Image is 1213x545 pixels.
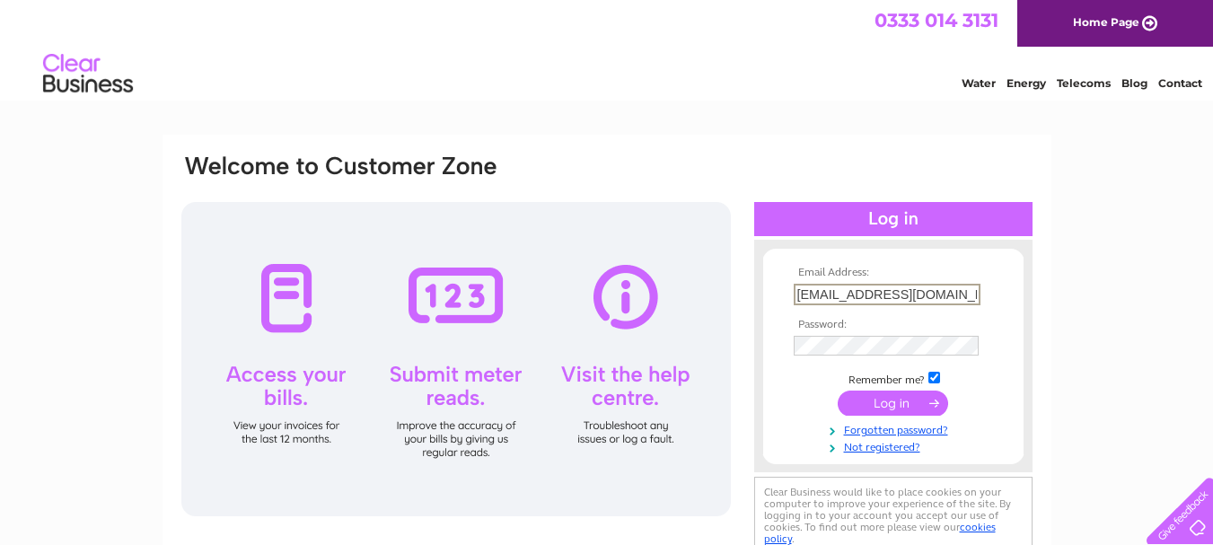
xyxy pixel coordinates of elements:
a: Not registered? [794,437,998,454]
a: Telecoms [1057,76,1111,90]
div: Clear Business is a trading name of Verastar Limited (registered in [GEOGRAPHIC_DATA] No. 3667643... [183,10,1032,87]
a: Water [962,76,996,90]
a: Forgotten password? [794,420,998,437]
a: 0333 014 3131 [875,9,998,31]
a: Energy [1006,76,1046,90]
th: Password: [789,319,998,331]
img: logo.png [42,47,134,101]
input: Submit [838,391,948,416]
a: Contact [1158,76,1202,90]
a: Blog [1121,76,1147,90]
td: Remember me? [789,369,998,387]
a: cookies policy [764,521,996,545]
th: Email Address: [789,267,998,279]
